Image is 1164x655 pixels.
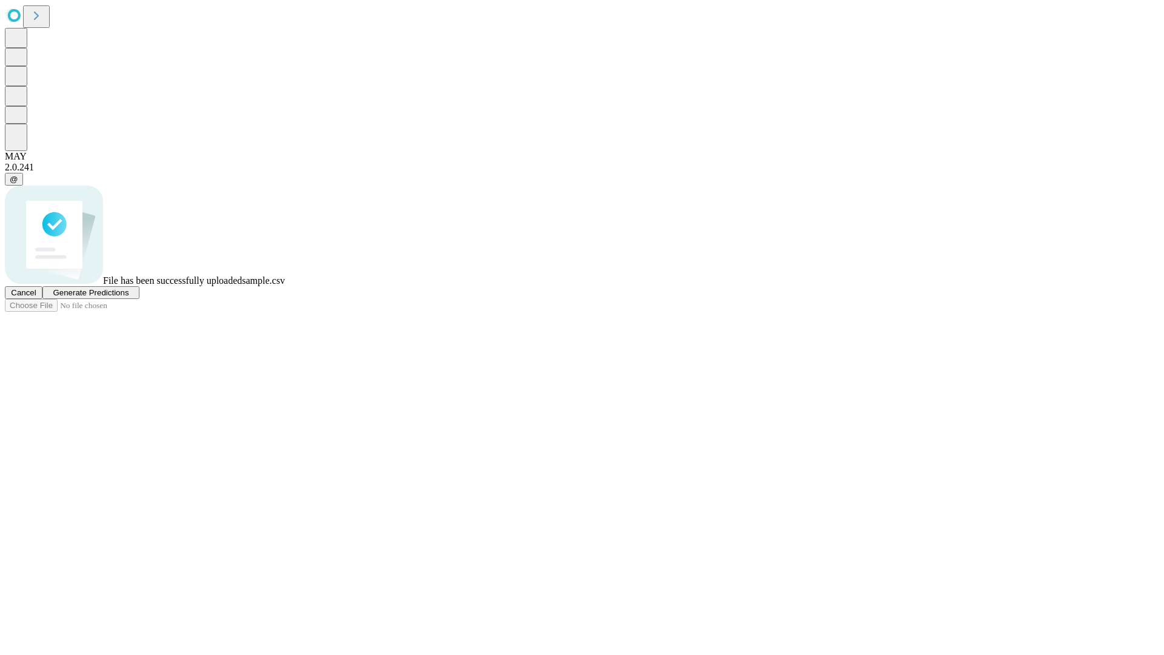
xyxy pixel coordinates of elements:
span: Generate Predictions [53,288,129,297]
span: File has been successfully uploaded [103,275,242,286]
button: Generate Predictions [42,286,139,299]
div: MAY [5,151,1159,162]
span: @ [10,175,18,184]
button: Cancel [5,286,42,299]
div: 2.0.241 [5,162,1159,173]
span: Cancel [11,288,36,297]
span: sample.csv [242,275,285,286]
button: @ [5,173,23,186]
